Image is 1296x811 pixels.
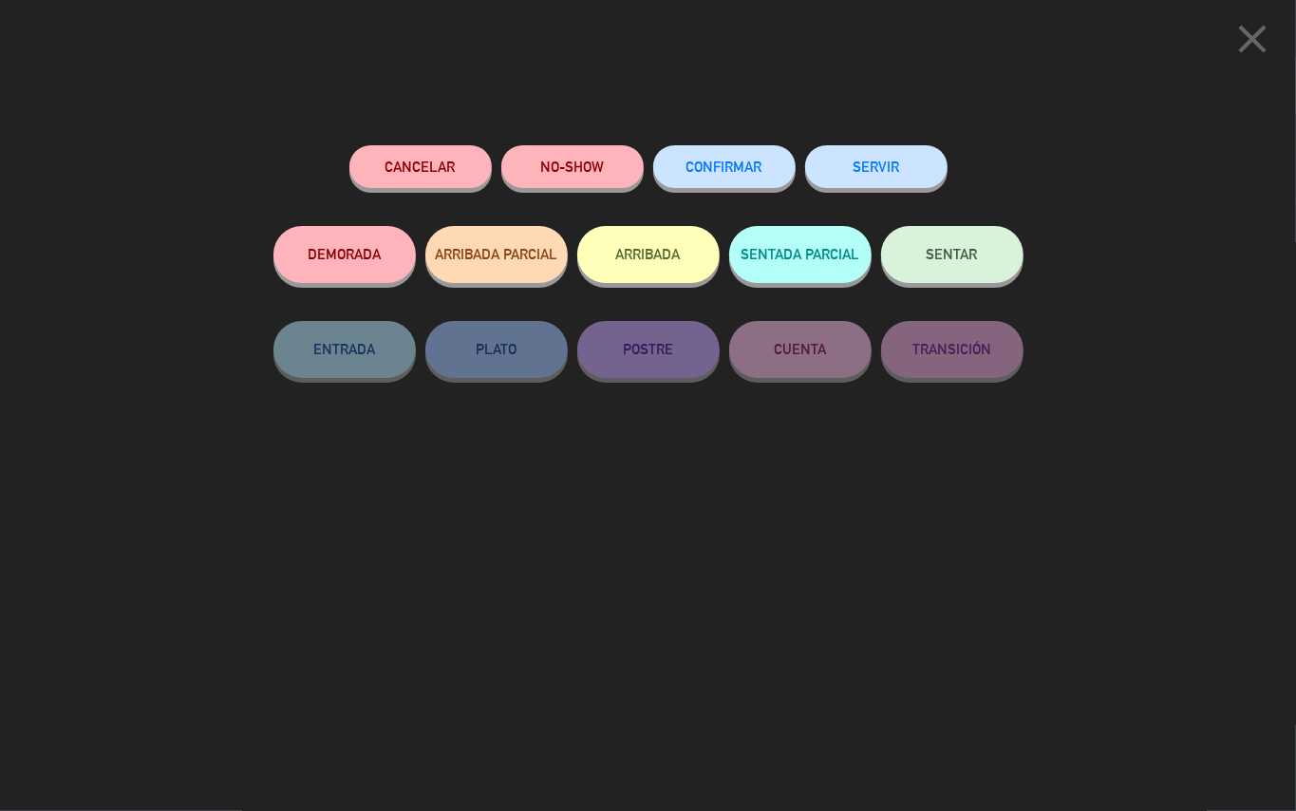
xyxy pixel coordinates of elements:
[653,145,796,188] button: CONFIRMAR
[577,226,720,283] button: ARRIBADA
[881,226,1024,283] button: SENTAR
[881,321,1024,378] button: TRANSICIÓN
[1223,14,1282,70] button: close
[273,321,416,378] button: ENTRADA
[273,226,416,283] button: DEMORADA
[927,246,978,262] span: SENTAR
[729,321,872,378] button: CUENTA
[501,145,644,188] button: NO-SHOW
[805,145,948,188] button: SERVIR
[425,321,568,378] button: PLATO
[435,246,557,262] span: ARRIBADA PARCIAL
[729,226,872,283] button: SENTADA PARCIAL
[577,321,720,378] button: POSTRE
[349,145,492,188] button: Cancelar
[686,159,762,175] span: CONFIRMAR
[1229,15,1276,63] i: close
[425,226,568,283] button: ARRIBADA PARCIAL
